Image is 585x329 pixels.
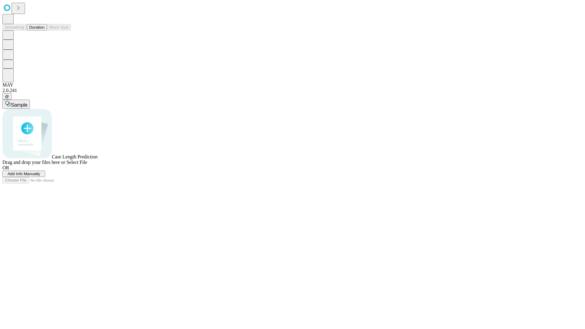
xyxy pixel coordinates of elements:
[2,88,583,93] div: 2.0.241
[52,154,97,159] span: Case Length Prediction
[2,93,12,100] button: @
[27,24,47,30] button: Duration
[2,82,583,88] div: MAY
[2,160,65,165] span: Drag and drop your files here or
[11,102,27,108] span: Sample
[47,24,71,30] button: Block Size
[2,165,9,170] span: OR
[2,171,45,177] button: Add Info Manually
[8,172,40,176] span: Add Info Manually
[5,94,9,99] span: @
[2,24,27,30] button: Smoothing
[66,160,87,165] span: Select File
[2,100,30,109] button: Sample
